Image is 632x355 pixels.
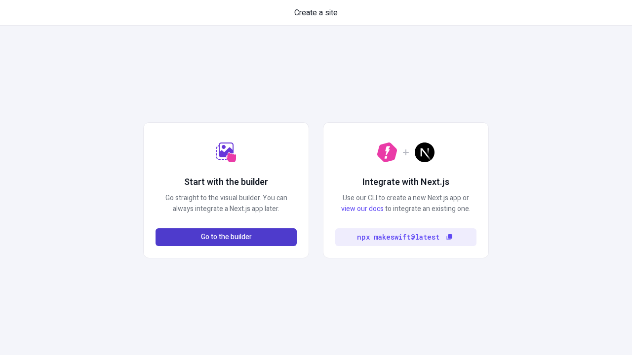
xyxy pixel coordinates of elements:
h2: Integrate with Next.js [362,176,449,189]
p: Use our CLI to create a new Next.js app or to integrate an existing one. [335,193,476,214]
span: Create a site [294,7,338,19]
p: Go straight to the visual builder. You can always integrate a Next.js app later. [156,193,297,214]
button: Go to the builder [156,228,297,246]
a: view our docs [341,204,384,214]
h2: Start with the builder [184,176,268,189]
span: Go to the builder [201,232,252,243]
code: npx makeswift@latest [357,232,439,243]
